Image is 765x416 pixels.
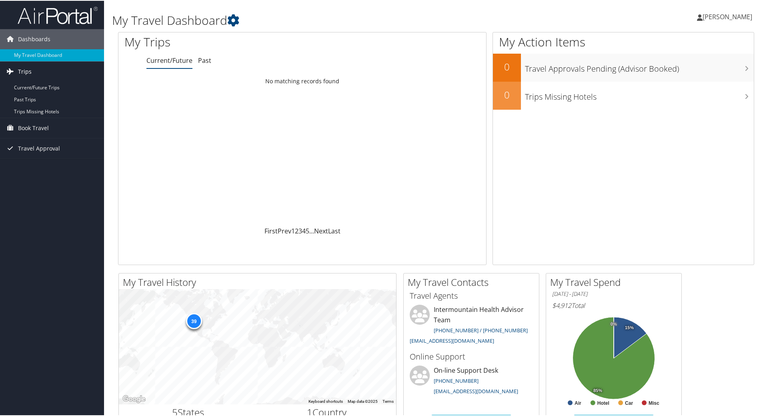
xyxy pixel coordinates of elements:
h1: My Travel Dashboard [112,11,544,28]
span: Book Travel [18,117,49,137]
h2: My Travel Spend [550,275,681,288]
a: 5 [306,226,309,235]
button: Keyboard shortcuts [308,398,343,404]
a: Prev [278,226,291,235]
h3: Travel Approvals Pending (Advisor Booked) [525,58,754,74]
tspan: 0% [611,321,617,326]
h6: [DATE] - [DATE] [552,289,675,297]
text: Misc [649,400,659,405]
span: Map data ©2025 [348,398,378,403]
text: Air [575,400,581,405]
img: airportal-logo.png [18,5,98,24]
h2: My Travel History [123,275,396,288]
text: Car [625,400,633,405]
span: … [309,226,314,235]
h2: My Travel Contacts [408,275,539,288]
span: Travel Approval [18,138,60,158]
span: Dashboards [18,28,50,48]
a: [PERSON_NAME] [697,4,760,28]
h6: Total [552,300,675,309]
h1: My Trips [124,33,327,50]
h3: Online Support [410,350,533,362]
a: 1 [291,226,295,235]
a: 0Trips Missing Hotels [493,81,754,109]
a: Last [328,226,340,235]
h2: 0 [493,87,521,101]
span: $4,912 [552,300,571,309]
li: On-line Support Desk [406,365,537,398]
a: First [264,226,278,235]
a: [PHONE_NUMBER] / [PHONE_NUMBER] [434,326,528,333]
a: Next [314,226,328,235]
a: [EMAIL_ADDRESS][DOMAIN_NAME] [410,336,494,344]
img: Google [121,393,147,404]
a: Open this area in Google Maps (opens a new window) [121,393,147,404]
a: Terms (opens in new tab) [382,398,394,403]
a: [EMAIL_ADDRESS][DOMAIN_NAME] [434,387,518,394]
h3: Trips Missing Hotels [525,86,754,102]
a: Current/Future [146,55,192,64]
a: Past [198,55,211,64]
tspan: 15% [625,325,634,330]
a: 2 [295,226,298,235]
h3: Travel Agents [410,289,533,301]
a: 3 [298,226,302,235]
span: [PERSON_NAME] [703,12,752,20]
a: 0Travel Approvals Pending (Advisor Booked) [493,53,754,81]
h1: My Action Items [493,33,754,50]
a: 4 [302,226,306,235]
td: No matching records found [118,73,486,88]
text: Hotel [597,400,609,405]
div: 39 [186,312,202,328]
a: [PHONE_NUMBER] [434,376,479,384]
span: Trips [18,61,32,81]
li: Intermountain Health Advisor Team [406,304,537,347]
tspan: 85% [593,388,602,392]
h2: 0 [493,59,521,73]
